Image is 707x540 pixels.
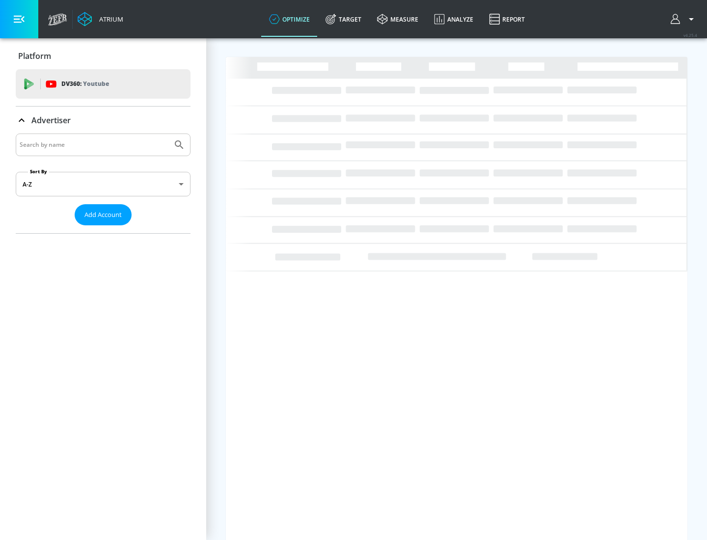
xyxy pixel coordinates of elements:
p: Youtube [83,79,109,89]
button: Add Account [75,204,132,225]
p: Platform [18,51,51,61]
label: Sort By [28,168,49,175]
span: v 4.25.4 [683,32,697,38]
a: Report [481,1,533,37]
a: Analyze [426,1,481,37]
div: Advertiser [16,107,190,134]
a: Atrium [78,12,123,27]
a: optimize [261,1,318,37]
a: measure [369,1,426,37]
a: Target [318,1,369,37]
div: A-Z [16,172,190,196]
nav: list of Advertiser [16,225,190,233]
div: Platform [16,42,190,70]
div: DV360: Youtube [16,69,190,99]
p: DV360: [61,79,109,89]
div: Advertiser [16,134,190,233]
div: Atrium [95,15,123,24]
p: Advertiser [31,115,71,126]
input: Search by name [20,138,168,151]
span: Add Account [84,209,122,220]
